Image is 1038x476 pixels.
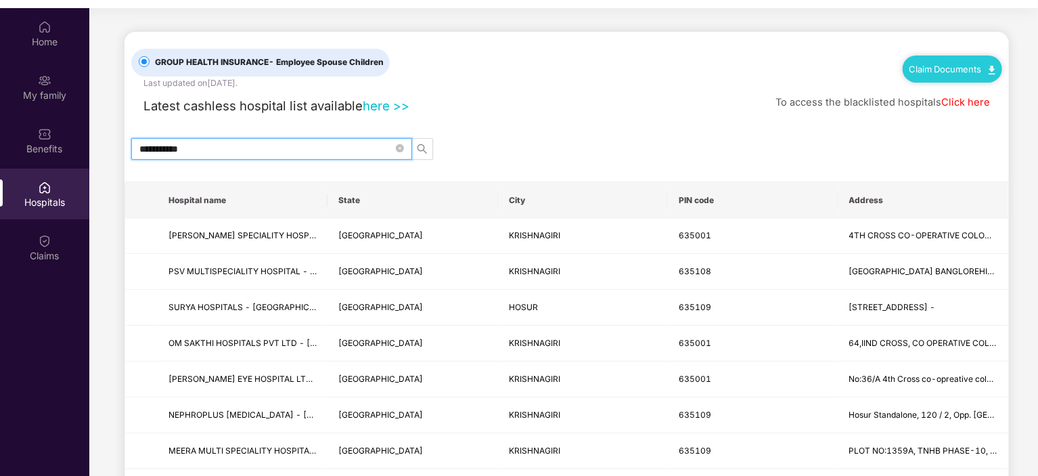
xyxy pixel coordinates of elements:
th: City [498,182,668,219]
span: close-circle [396,142,404,155]
img: svg+xml;base64,PHN2ZyB3aWR0aD0iMjAiIGhlaWdodD0iMjAiIHZpZXdCb3g9IjAgMCAyMCAyMCIgZmlsbD0ibm9uZSIgeG... [38,74,51,87]
span: - Employee Spouse Children [269,57,384,67]
td: SURYA HOSPITALS - Hosur [158,290,328,326]
td: TAMIL NADU [328,326,497,362]
span: 635001 [679,374,711,384]
img: svg+xml;base64,PHN2ZyB4bWxucz0iaHR0cDovL3d3dy53My5vcmcvMjAwMC9zdmciIHdpZHRoPSIxMC40IiBoZWlnaHQ9Ij... [989,66,995,74]
td: MEERA MULTI SPECIALITY HOSPITAL - HOSUR [158,433,328,469]
span: To access the blacklisted hospitals [775,96,941,108]
span: MEERA MULTI SPECIALITY HOSPITAL - HOSUR [168,446,353,456]
td: PLOT NO:1359A, TNHB PHASE-10, OPPOSITE TO KARUMARIAMMAN KOVIL, RAYAKOTTA ROAD, [838,433,1008,469]
td: TAMIL NADU [328,290,497,326]
td: KRISHNAGIRI [498,397,668,433]
a: Click here [941,96,990,108]
span: [GEOGRAPHIC_DATA] [338,410,423,420]
td: DR.AGARWAL'S EYE HOSPITAL LTD - Krishnagiri [158,362,328,397]
span: SURYA HOSPITALS - [GEOGRAPHIC_DATA] [168,302,337,312]
span: 635109 [679,446,711,456]
span: [PERSON_NAME] EYE HOSPITAL LTD - [GEOGRAPHIC_DATA] [168,374,406,384]
td: 4TH CROSS CO-OPERATIVE COLONY, KVB NEAR, KRISHNAGIRI, TAMIL NADU - 635001 4TH CROSS CO-OPERATIVE ... [838,219,1008,255]
span: [GEOGRAPHIC_DATA] [338,374,423,384]
td: No:36/A 4th Cross co-opreative colony [838,362,1008,397]
div: Last updated on [DATE] . [143,77,238,89]
span: KRISHNAGIRI [509,374,560,384]
td: NATHANS SPECIALITY HOSPITAL - KRISHNAGIRI [158,219,328,255]
span: KRISHNAGIRI [509,446,560,456]
td: NEPHROPLUS DIALYSIS CENTER - HOSUR, TAMIL NADU [158,397,328,433]
span: OM SAKTHI HOSPITALS PVT LTD - [GEOGRAPHIC_DATA] [168,338,391,348]
td: TAMIL NADU [328,433,497,469]
th: PIN code [668,182,838,219]
span: KRISHNAGIRI [509,230,560,240]
td: TAMIL NADU [328,362,497,397]
span: Latest cashless hospital list available [143,98,363,113]
span: close-circle [396,144,404,152]
td: Hosur Standalone, 120 / 2, Opp. CSI Church Shanthi Nagar [838,397,1008,433]
span: NEPHROPLUS [MEDICAL_DATA] - [GEOGRAPHIC_DATA], [GEOGRAPHIC_DATA] [168,410,476,420]
td: KRISHNAGIRI [498,219,668,255]
span: 635001 [679,230,711,240]
span: [GEOGRAPHIC_DATA] [338,230,423,240]
td: OM SAKTHI HOSPITALS PVT LTD - KRISHNAGIRI [158,326,328,362]
span: [GEOGRAPHIC_DATA] [338,338,423,348]
img: svg+xml;base64,PHN2ZyBpZD0iSG9tZSIgeG1sbnM9Imh0dHA6Ly93d3cudzMub3JnLzIwMDAvc3ZnIiB3aWR0aD0iMjAiIG... [38,20,51,34]
span: [PERSON_NAME] SPECIALITY HOSPITAL - KRISHNAGIRI [168,230,387,240]
span: GROUP HEALTH INSURANCE [150,56,389,69]
td: KRISHNAGIRI [498,362,668,397]
span: [STREET_ADDRESS] - [849,302,936,312]
span: KRISHNAGIRI [509,266,560,276]
img: svg+xml;base64,PHN2ZyBpZD0iQ2xhaW0iIHhtbG5zPSJodHRwOi8vd3d3LnczLm9yZy8yMDAwL3N2ZyIgd2lkdGg9IjIwIi... [38,234,51,248]
span: search [412,144,432,154]
span: HOSUR [509,302,538,312]
span: 635001 [679,338,711,348]
th: Hospital name [158,182,328,219]
td: CHENNAI BANGLOREHIGHWAY, ORAPPAM, KRISHNAGIRI, [838,254,1008,290]
span: Hospital name [168,195,317,206]
span: [GEOGRAPHIC_DATA] [338,266,423,276]
span: KRISHNAGIRI [509,410,560,420]
span: 635109 [679,302,711,312]
a: Claim Documents [909,64,995,74]
th: Address [838,182,1008,219]
button: search [411,138,433,160]
td: TAMIL NADU [328,219,497,255]
a: here >> [363,98,409,113]
td: KRISHNAGIRI [498,433,668,469]
td: 7 Tank Street, Krishnagiri - [838,290,1008,326]
span: [GEOGRAPHIC_DATA] [338,302,423,312]
span: No:36/A 4th Cross co-opreative colony [849,374,1001,384]
td: TAMIL NADU [328,254,497,290]
span: [GEOGRAPHIC_DATA] [338,446,423,456]
td: TAMIL NADU [328,397,497,433]
th: State [328,182,497,219]
td: KRISHNAGIRI [498,326,668,362]
td: HOSUR [498,290,668,326]
img: svg+xml;base64,PHN2ZyBpZD0iQmVuZWZpdHMiIHhtbG5zPSJodHRwOi8vd3d3LnczLm9yZy8yMDAwL3N2ZyIgd2lkdGg9Ij... [38,127,51,141]
img: svg+xml;base64,PHN2ZyBpZD0iSG9zcGl0YWxzIiB4bWxucz0iaHR0cDovL3d3dy53My5vcmcvMjAwMC9zdmciIHdpZHRoPS... [38,181,51,194]
span: PSV MULTISPECIALITY HOSPITAL - [GEOGRAPHIC_DATA] [168,266,394,276]
td: 64,IIND CROSS, CO OPERATIVE COLONY ,KRISHNAGIRI, NEAR UNION BANK, CO OPERATIVE COLONY, [838,326,1008,362]
span: 635108 [679,266,711,276]
td: KRISHNAGIRI [498,254,668,290]
td: PSV MULTISPECIALITY HOSPITAL - KRISHNAGIRI [158,254,328,290]
span: Address [849,195,997,206]
span: KRISHNAGIRI [509,338,560,348]
span: 635109 [679,410,711,420]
